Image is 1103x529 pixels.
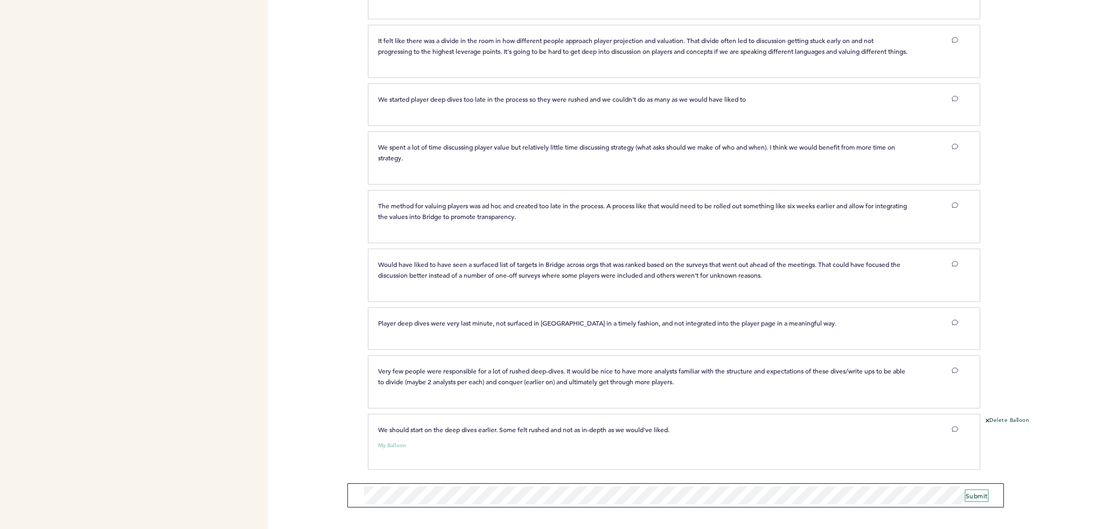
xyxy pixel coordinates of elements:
button: Submit [966,490,988,501]
span: Very few people were responsible for a lot of rushed deep-dives. It would be nice to have more an... [378,366,907,386]
span: We started player deep dives too late in the process so they were rushed and we couldn't do as ma... [378,95,746,103]
button: Delete Balloon [986,417,1029,425]
span: We spent a lot of time discussing player value but relatively little time discussing strategy (wh... [378,143,897,162]
span: Submit [966,491,988,500]
small: My Balloon [378,443,406,448]
span: It felt like there was a divide in the room in how different people approach player projection an... [378,36,907,55]
span: The method for valuing players was ad hoc and created too late in the process. A process like tha... [378,201,909,221]
span: We should start on the deep dives earlier. Some felt rushed and not as in-depth as we would've li... [378,425,669,434]
span: Would have liked to have seen a surfaced list of targets in Bridge across orgs that was ranked ba... [378,260,902,279]
span: Player deep dives were very last minute, not surfaced in [GEOGRAPHIC_DATA] in a timely fashion, a... [378,319,836,327]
